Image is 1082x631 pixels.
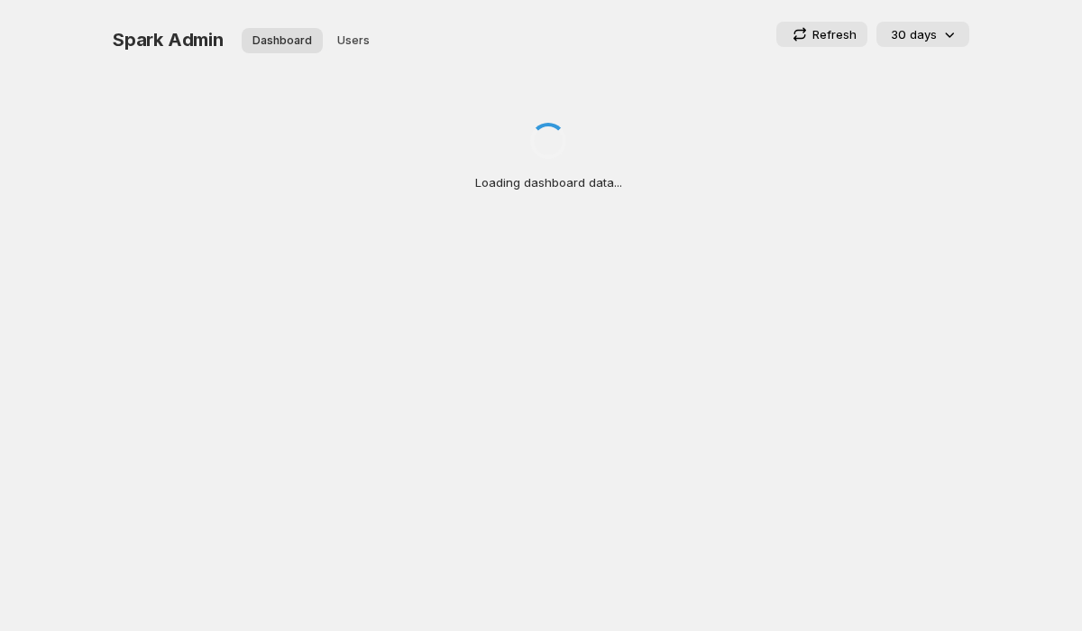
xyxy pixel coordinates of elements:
[475,173,622,191] p: Loading dashboard data...
[326,28,381,53] button: User management
[113,29,224,51] span: Spark Admin
[252,33,312,48] span: Dashboard
[812,25,857,43] p: Refresh
[242,28,323,53] button: Dashboard overview
[876,22,969,47] button: 30 days
[337,33,370,48] span: Users
[891,25,937,43] p: 30 days
[776,22,867,47] button: Refresh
